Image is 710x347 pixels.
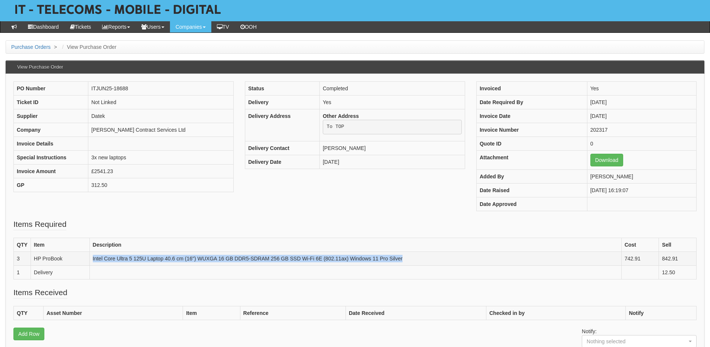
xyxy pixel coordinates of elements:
[621,251,659,265] td: 742.91
[44,306,183,320] th: Asset Number
[89,238,621,251] th: Description
[31,265,89,279] td: Delivery
[13,328,44,340] a: Add Row
[345,306,486,320] th: Date Received
[52,44,59,50] span: >
[319,141,465,155] td: [PERSON_NAME]
[476,95,587,109] th: Date Required By
[590,154,623,166] a: Download
[14,95,88,109] th: Ticket ID
[97,21,136,32] a: Reports
[31,238,89,251] th: Item
[486,306,625,320] th: Checked in by
[170,21,211,32] a: Companies
[64,21,97,32] a: Tickets
[235,21,262,32] a: OOH
[319,95,465,109] td: Yes
[88,95,234,109] td: Not Linked
[587,137,696,150] td: 0
[14,265,31,279] td: 1
[11,44,51,50] a: Purchase Orders
[245,81,319,95] th: Status
[136,21,170,32] a: Users
[476,183,587,197] th: Date Raised
[476,197,587,211] th: Date Approved
[476,137,587,150] th: Quote ID
[31,251,89,265] td: HP ProBook
[245,141,319,155] th: Delivery Contact
[587,95,696,109] td: [DATE]
[13,61,67,74] h3: View Purchase Order
[476,81,587,95] th: Invoiced
[14,178,88,192] th: GP
[319,155,465,169] td: [DATE]
[587,81,696,95] td: Yes
[587,183,696,197] td: [DATE] 16:19:07
[88,81,234,95] td: ITJUN25-18688
[14,238,31,251] th: QTY
[14,150,88,164] th: Special Instructions
[14,164,88,178] th: Invoice Amount
[60,43,117,51] li: View Purchase Order
[587,169,696,183] td: [PERSON_NAME]
[14,137,88,150] th: Invoice Details
[587,338,678,345] div: Nothing selected
[587,123,696,137] td: 202317
[626,306,697,320] th: Notify
[89,251,621,265] td: Intel Core Ultra 5 125U Laptop 40.6 cm (16") WUXGA 16 GB DDR5-SDRAM 256 GB SSD Wi-Fi 6E (802.11ax...
[13,219,66,230] legend: Items Required
[14,306,44,320] th: QTY
[88,123,234,137] td: [PERSON_NAME] Contract Services Ltd
[14,123,88,137] th: Company
[14,81,88,95] th: PO Number
[587,109,696,123] td: [DATE]
[22,21,64,32] a: Dashboard
[319,81,465,95] td: Completed
[245,95,319,109] th: Delivery
[245,109,319,141] th: Delivery Address
[88,178,234,192] td: 312.50
[245,155,319,169] th: Delivery Date
[240,306,345,320] th: Reference
[659,238,697,251] th: Sell
[211,21,235,32] a: TV
[476,169,587,183] th: Added By
[88,150,234,164] td: 3x new laptops
[659,265,697,279] td: 12.50
[621,238,659,251] th: Cost
[476,109,587,123] th: Invoice Date
[183,306,240,320] th: Item
[14,109,88,123] th: Supplier
[476,150,587,169] th: Attachment
[14,251,31,265] td: 3
[13,287,67,298] legend: Items Received
[323,113,359,119] b: Other Address
[476,123,587,137] th: Invoice Number
[88,109,234,123] td: Datek
[88,164,234,178] td: £2541.23
[323,120,462,135] pre: To TOP
[659,251,697,265] td: 842.91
